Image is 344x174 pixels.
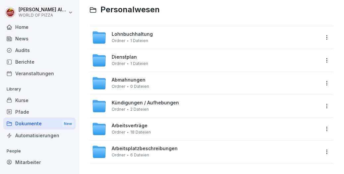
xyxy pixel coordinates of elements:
[112,31,153,37] span: Lohnbuchhaltung
[3,68,76,79] a: Veranstaltungen
[92,99,319,113] a: Kündigungen / AufhebungenOrdner2 Dateien
[3,118,76,130] div: Dokumente
[92,30,319,45] a: LohnbuchhaltungOrdner1 Dateien
[112,77,145,83] span: Abmahnungen
[130,61,148,66] span: 1 Dateien
[112,61,125,66] span: Ordner
[3,44,76,56] a: Audits
[112,146,178,151] span: Arbeitsplatzbeschreibungen
[92,53,319,68] a: DienstplanOrdner1 Dateien
[3,21,76,33] a: Home
[92,122,319,136] a: ArbeitsverträgeOrdner18 Dateien
[130,153,149,157] span: 6 Dateien
[62,120,74,128] div: New
[19,7,67,13] p: [PERSON_NAME] Alkurdi
[112,107,125,112] span: Ordner
[3,84,76,94] p: Library
[3,130,76,141] a: Automatisierungen
[3,118,76,130] a: DokumenteNew
[112,123,147,129] span: Arbeitsverträge
[3,56,76,68] a: Berichte
[19,13,67,18] p: WORLD OF PIZZA
[112,84,125,89] span: Ordner
[112,153,125,157] span: Ordner
[3,94,76,106] a: Kurse
[130,107,149,112] span: 2 Dateien
[3,156,76,168] a: Mitarbeiter
[3,146,76,156] p: People
[130,130,151,135] span: 18 Dateien
[100,5,160,15] span: Personalwesen
[92,76,319,90] a: AbmahnungenOrdner0 Dateien
[92,145,319,159] a: ArbeitsplatzbeschreibungenOrdner6 Dateien
[3,106,76,118] a: Pfade
[112,130,125,135] span: Ordner
[112,38,125,43] span: Ordner
[3,33,76,44] a: News
[112,100,179,106] span: Kündigungen / Aufhebungen
[130,38,148,43] span: 1 Dateien
[130,84,149,89] span: 0 Dateien
[112,54,137,60] span: Dienstplan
